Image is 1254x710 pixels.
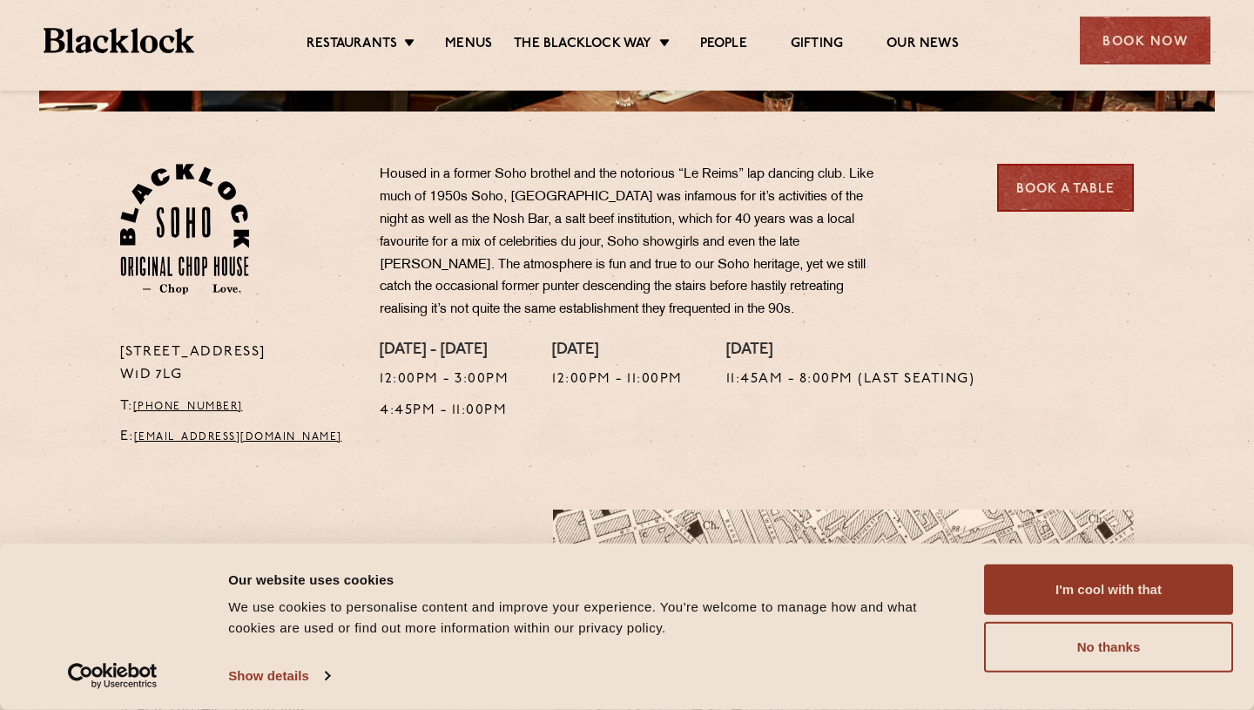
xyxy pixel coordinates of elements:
[120,164,250,294] img: Soho-stamp-default.svg
[44,28,194,53] img: BL_Textured_Logo-footer-cropped.svg
[120,396,354,418] p: T:
[228,569,964,590] div: Our website uses cookies
[120,341,354,387] p: [STREET_ADDRESS] W1D 7LG
[514,36,651,55] a: The Blacklock Way
[120,426,354,449] p: E:
[1080,17,1210,64] div: Book Now
[133,402,243,412] a: [PHONE_NUMBER]
[37,663,189,689] a: Usercentrics Cookiebot - opens in a new window
[228,663,329,689] a: Show details
[984,622,1233,673] button: No thanks
[791,36,843,55] a: Gifting
[997,164,1134,212] a: Book a Table
[887,36,959,55] a: Our News
[445,36,492,55] a: Menus
[552,369,683,391] p: 12:00pm - 11:00pm
[380,341,509,361] h4: [DATE] - [DATE]
[380,164,893,321] p: Housed in a former Soho brothel and the notorious “Le Reims” lap dancing club. Like much of 1950s...
[380,369,509,391] p: 12:00pm - 3:00pm
[726,341,975,361] h4: [DATE]
[307,36,397,55] a: Restaurants
[380,400,509,423] p: 4:45pm - 11:00pm
[726,369,975,391] p: 11:45am - 8:00pm (Last seating)
[700,36,747,55] a: People
[552,341,683,361] h4: [DATE]
[228,597,964,639] div: We use cookies to personalise content and improve your experience. You're welcome to manage how a...
[984,565,1233,615] button: I'm cool with that
[134,432,342,443] a: [EMAIL_ADDRESS][DOMAIN_NAME]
